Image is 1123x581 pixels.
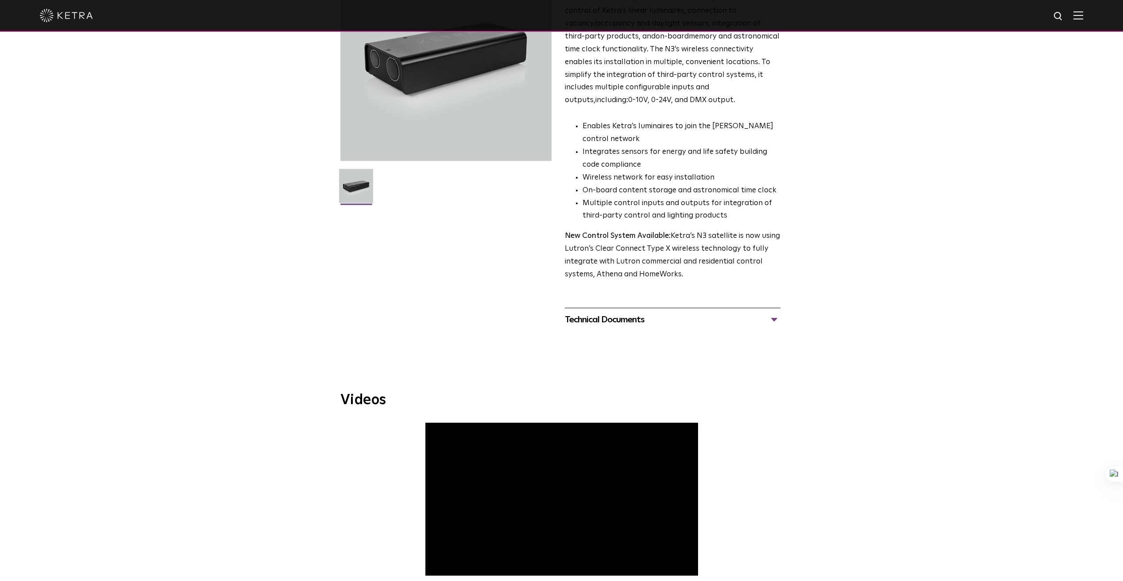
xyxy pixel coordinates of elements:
[656,33,689,40] g: on-board
[565,313,780,327] div: Technical Documents
[583,184,780,197] li: On-board content storage and astronomical time clock
[583,172,780,184] li: Wireless network for easy installation
[565,230,780,281] p: Ketra’s N3 satellite is now using Lutron’s Clear Connect Type X wireless technology to fully inte...
[1053,11,1064,22] img: search icon
[1073,11,1083,19] img: Hamburger%20Nav.svg
[40,9,93,22] img: ketra-logo-2019-white
[595,96,628,104] g: including:
[583,146,780,172] li: Integrates sensors for energy and life safety building code compliance
[565,232,671,240] strong: New Control System Available:
[339,169,373,210] img: N3-Controller-2021-Web-Square
[583,120,780,146] li: Enables Ketra’s luminaires to join the [PERSON_NAME] control network
[340,393,783,407] h3: Videos
[583,197,780,223] li: Multiple control inputs and outputs for integration of third-party control and lighting products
